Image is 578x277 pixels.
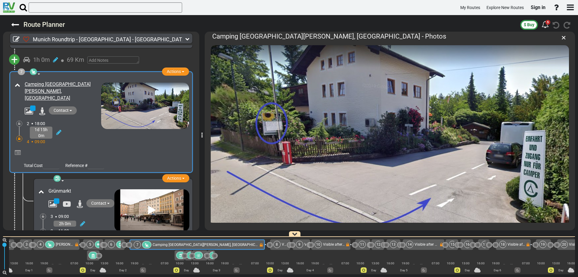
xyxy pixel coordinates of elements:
[481,241,489,248] div: 17
[323,242,358,247] span: Visible after purchase
[10,52,192,68] div: + 1h 0m 69 Km
[91,201,106,206] span: Contact
[398,260,413,266] div: 19:00
[505,260,518,266] div: ...
[383,260,398,266] div: 16:00
[503,265,505,271] div: |
[308,260,323,266] div: 19:00
[90,269,98,272] span: Day 2
[548,260,564,266] div: 13:00
[25,269,33,272] span: Day 1
[304,242,340,247] span: Visible after purchase
[114,189,189,231] img: mqdefault.jpg
[531,5,545,10] span: Sign in
[49,106,77,115] button: Contact
[315,241,322,248] div: 10
[112,260,127,266] div: 16:00
[35,121,45,126] span: 18:00
[30,127,52,139] div: 1d 15h 0m
[97,260,112,266] div: 13:00
[375,241,382,248] div: 12
[52,265,54,271] div: |
[157,265,172,271] div: |
[58,214,69,219] span: 09:00
[464,241,471,248] div: 16
[51,228,53,233] span: 3
[217,260,232,266] div: 19:00
[54,221,76,227] div: 2h 0m
[494,269,501,272] span: Day 6
[153,243,267,247] span: Camping [GEOGRAPHIC_DATA][PERSON_NAME], [GEOGRAPHIC_DATA]
[486,5,524,10] span: Explore New Routes
[368,260,383,266] div: 13:00
[398,265,413,271] div: |
[548,265,564,271] div: |
[22,260,37,266] div: 16:00
[282,242,317,247] span: Visible after purchase
[33,55,50,64] div: 1h 0m
[415,242,450,247] span: Visible after purchase
[323,265,325,271] div: |
[561,33,566,42] span: ×
[371,269,379,272] span: Day 5
[263,260,278,266] div: 10:00
[263,265,278,271] div: |
[33,36,244,42] span: Munich Roundtrip - [GEOGRAPHIC_DATA] - [GEOGRAPHIC_DATA] ([GEOGRAPHIC_DATA])
[293,260,308,266] div: 16:00
[383,265,398,271] div: |
[415,260,428,266] div: ...
[11,53,18,67] span: +
[400,269,408,272] span: Day 5
[390,241,397,248] div: 13
[144,265,157,271] div: |
[533,260,548,266] div: 10:00
[413,265,415,271] div: |
[37,241,44,248] div: 4
[204,253,229,257] span: Haus der Natur
[27,121,29,126] span: 2
[503,260,505,266] div: ...
[54,260,67,266] div: ...
[524,22,534,27] span: $ Buy
[520,20,538,30] button: $ Buy
[144,260,157,266] div: ...
[172,265,187,271] div: |
[473,265,488,271] div: |
[542,20,549,30] div: 5
[22,265,37,271] div: |
[86,199,114,207] button: Contact
[415,265,428,271] div: |
[35,139,45,144] span: 09:00
[232,260,234,266] div: ...
[422,33,446,40] span: - Photos
[449,241,456,248] div: 15
[338,260,353,266] div: 07:00
[142,265,144,271] div: |
[473,260,488,266] div: 16:00
[338,265,353,271] div: |
[306,269,314,272] span: Day 4
[484,2,527,14] a: Explore New Routes
[211,45,569,234] img: camping%20nord-sam_id-13924_main_e312.jpg
[217,265,232,271] div: |
[67,265,82,271] div: |
[52,260,54,266] div: ...
[157,260,172,266] div: 07:00
[172,260,187,266] div: 10:00
[167,176,181,181] span: Actions
[9,71,193,173] div: 7 Actions Camping [GEOGRAPHIC_DATA][PERSON_NAME], [GEOGRAPHIC_DATA] Contact 2 18:00 1d 15h 0m 4 0...
[112,265,127,271] div: |
[134,241,141,248] div: 7
[3,2,15,13] img: RvPlanetLogo.png
[234,260,247,266] div: ...
[51,214,53,219] span: 3
[278,260,293,266] div: 13:00
[505,265,518,271] div: |
[443,260,458,266] div: 10:00
[368,265,383,271] div: |
[82,265,97,271] div: |
[212,33,420,40] span: Camping [GEOGRAPHIC_DATA][PERSON_NAME], [GEOGRAPHIC_DATA]
[7,260,22,266] div: 13:00
[56,242,124,247] span: [PERSON_NAME] Camping Outdoor Resort
[67,260,82,266] div: 07:00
